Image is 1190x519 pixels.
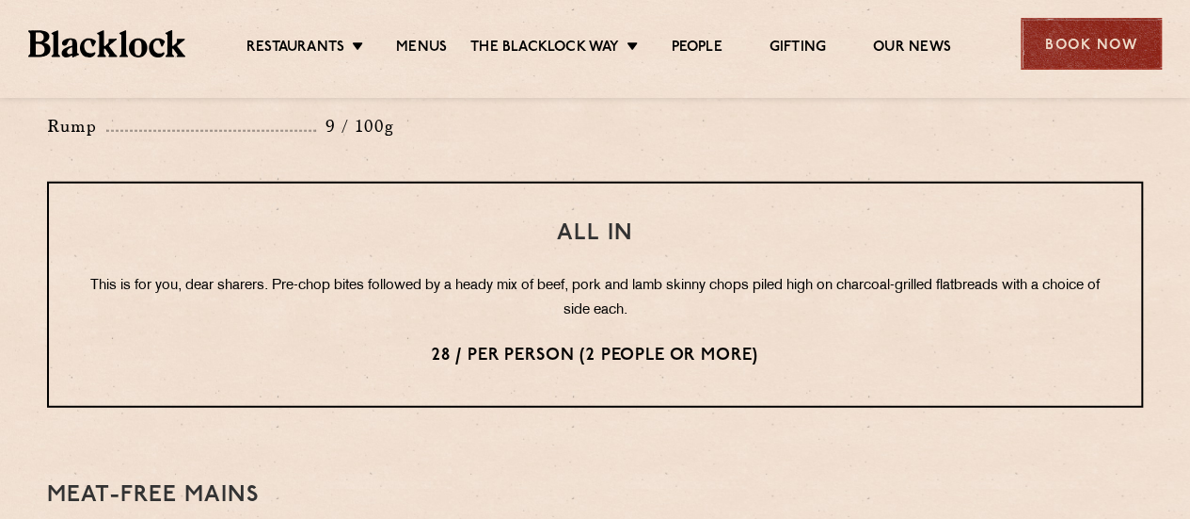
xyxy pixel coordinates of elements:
h3: All In [87,221,1103,246]
p: 28 / per person (2 people or more) [87,344,1103,368]
a: Gifting [770,39,826,59]
a: Our News [873,39,951,59]
img: BL_Textured_Logo-footer-cropped.svg [28,30,185,57]
p: Rump [47,113,106,139]
a: Restaurants [246,39,344,59]
a: Menus [396,39,447,59]
a: People [671,39,722,59]
h3: Meat-Free mains [47,483,1143,508]
div: Book Now [1021,18,1162,70]
p: This is for you, dear sharers. Pre-chop bites followed by a heady mix of beef, pork and lamb skin... [87,274,1103,323]
a: The Blacklock Way [470,39,619,59]
p: 9 / 100g [316,114,394,138]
